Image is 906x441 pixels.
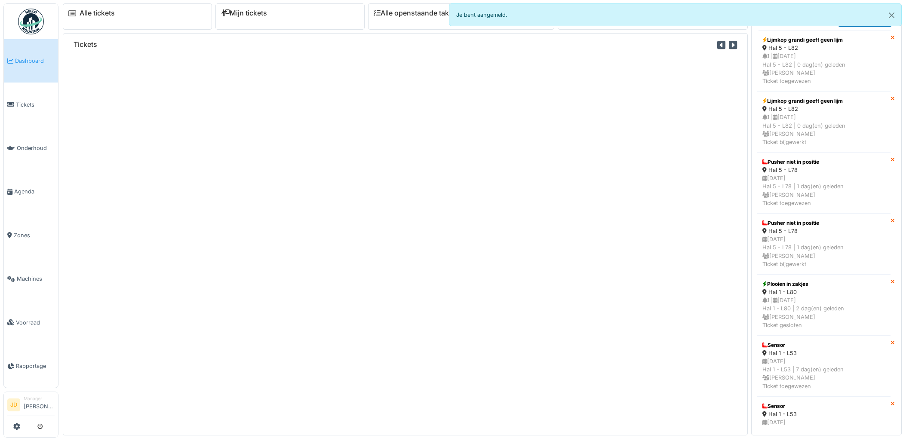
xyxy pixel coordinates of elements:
[24,395,55,402] div: Manager
[17,144,55,152] span: Onderhoud
[757,274,891,335] a: Plooien in zakjes Hal 1 - L80 1 |[DATE]Hal 1 - L80 | 2 dag(en) geleden [PERSON_NAME]Ticket gesloten
[762,235,885,268] div: [DATE] Hal 5 - L78 | 1 dag(en) geleden [PERSON_NAME] Ticket bijgewerkt
[762,341,885,349] div: Sensor
[4,170,58,213] a: Agenda
[221,9,267,17] a: Mijn tickets
[762,52,885,85] div: 1 | [DATE] Hal 5 - L82 | 0 dag(en) geleden [PERSON_NAME] Ticket toegewezen
[757,91,891,152] a: Lijmkop grandi geeft geen lijm Hal 5 - L82 1 |[DATE]Hal 5 - L82 | 0 dag(en) geleden [PERSON_NAME]...
[18,9,44,34] img: Badge_color-CXgf-gQk.svg
[762,158,885,166] div: Pusher niet in positie
[80,9,115,17] a: Alle tickets
[14,231,55,239] span: Zones
[7,395,55,416] a: JD Manager[PERSON_NAME]
[762,357,885,390] div: [DATE] Hal 1 - L53 | 7 dag(en) geleden [PERSON_NAME] Ticket toegewezen
[74,40,97,49] h6: Tickets
[4,214,58,257] a: Zones
[16,101,55,109] span: Tickets
[449,3,902,26] div: Je bent aangemeld.
[4,39,58,83] a: Dashboard
[762,288,885,296] div: Hal 1 - L80
[762,105,885,113] div: Hal 5 - L82
[17,275,55,283] span: Machines
[757,335,891,396] a: Sensor Hal 1 - L53 [DATE]Hal 1 - L53 | 7 dag(en) geleden [PERSON_NAME]Ticket toegewezen
[16,362,55,370] span: Rapportage
[757,152,891,213] a: Pusher niet in positie Hal 5 - L78 [DATE]Hal 5 - L78 | 1 dag(en) geleden [PERSON_NAME]Ticket toeg...
[762,166,885,174] div: Hal 5 - L78
[762,97,885,105] div: Lijmkop grandi geeft geen lijm
[4,83,58,126] a: Tickets
[24,395,55,414] li: [PERSON_NAME]
[762,280,885,288] div: Plooien in zakjes
[4,257,58,300] a: Machines
[762,36,885,44] div: Lijmkop grandi geeft geen lijm
[7,398,20,411] li: JD
[4,300,58,344] a: Voorraad
[4,126,58,170] a: Onderhoud
[762,227,885,235] div: Hal 5 - L78
[762,113,885,146] div: 1 | [DATE] Hal 5 - L82 | 0 dag(en) geleden [PERSON_NAME] Ticket bijgewerkt
[374,9,457,17] a: Alle openstaande taken
[762,174,885,207] div: [DATE] Hal 5 - L78 | 1 dag(en) geleden [PERSON_NAME] Ticket toegewezen
[762,349,885,357] div: Hal 1 - L53
[882,4,901,27] button: Close
[762,402,885,410] div: Sensor
[16,318,55,327] span: Voorraad
[762,44,885,52] div: Hal 5 - L82
[762,219,885,227] div: Pusher niet in positie
[4,344,58,388] a: Rapportage
[762,410,885,418] div: Hal 1 - L53
[762,296,885,329] div: 1 | [DATE] Hal 1 - L80 | 2 dag(en) geleden [PERSON_NAME] Ticket gesloten
[14,187,55,196] span: Agenda
[757,30,891,91] a: Lijmkop grandi geeft geen lijm Hal 5 - L82 1 |[DATE]Hal 5 - L82 | 0 dag(en) geleden [PERSON_NAME]...
[15,57,55,65] span: Dashboard
[757,213,891,274] a: Pusher niet in positie Hal 5 - L78 [DATE]Hal 5 - L78 | 1 dag(en) geleden [PERSON_NAME]Ticket bijg...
